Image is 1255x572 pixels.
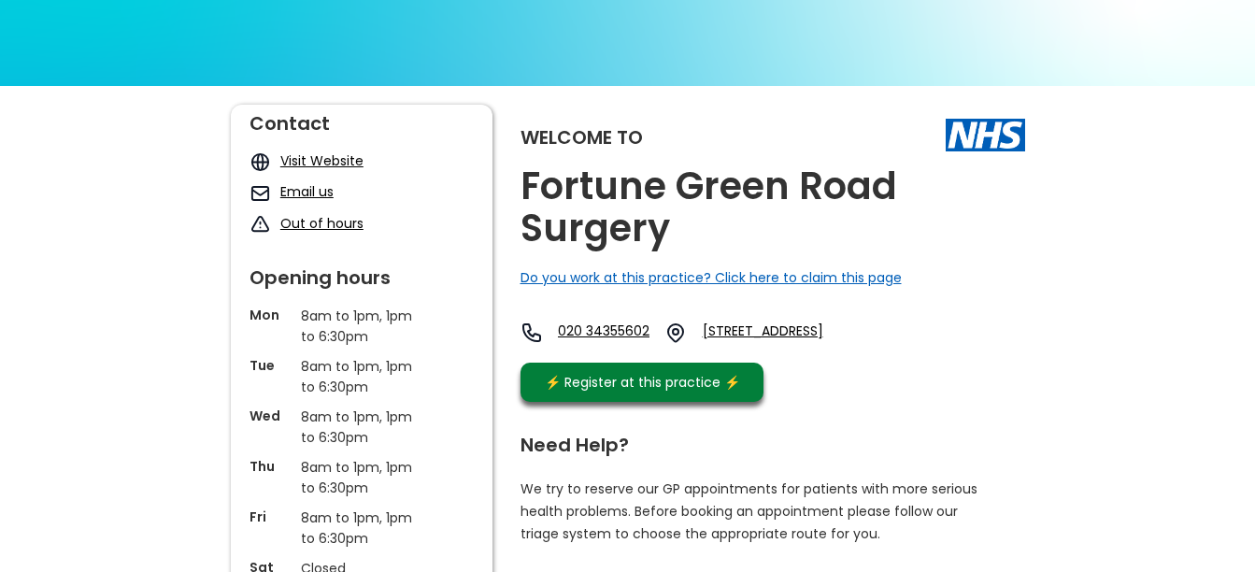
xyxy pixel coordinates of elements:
p: 8am to 1pm, 1pm to 6:30pm [301,508,422,549]
img: exclamation icon [250,214,271,236]
h2: Fortune Green Road Surgery [521,165,1025,250]
p: 8am to 1pm, 1pm to 6:30pm [301,306,422,347]
a: Do you work at this practice? Click here to claim this page [521,268,902,287]
img: globe icon [250,151,271,173]
a: Out of hours [280,214,364,233]
img: telephone icon [521,322,543,344]
a: 020 34355602 [558,322,649,344]
img: mail icon [250,182,271,204]
p: 8am to 1pm, 1pm to 6:30pm [301,407,422,448]
p: Wed [250,407,292,425]
a: [STREET_ADDRESS] [703,322,886,344]
div: ⚡️ Register at this practice ⚡️ [535,372,750,393]
p: We try to reserve our GP appointments for patients with more serious health problems. Before book... [521,478,978,545]
p: 8am to 1pm, 1pm to 6:30pm [301,457,422,498]
div: Need Help? [521,426,1006,454]
div: Opening hours [250,259,474,287]
div: Contact [250,105,474,133]
p: Fri [250,508,292,526]
a: ⚡️ Register at this practice ⚡️ [521,363,763,402]
a: Visit Website [280,151,364,170]
img: practice location icon [664,322,687,344]
a: Email us [280,182,334,201]
img: The NHS logo [946,119,1025,150]
p: Mon [250,306,292,324]
p: Thu [250,457,292,476]
div: Welcome to [521,128,643,147]
p: Tue [250,356,292,375]
p: 8am to 1pm, 1pm to 6:30pm [301,356,422,397]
